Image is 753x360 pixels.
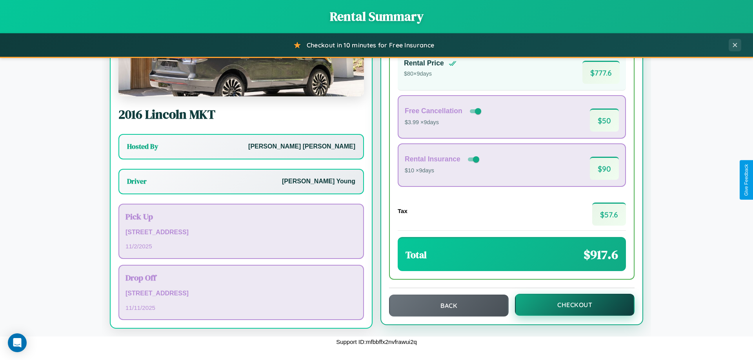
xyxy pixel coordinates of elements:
[584,246,618,263] span: $ 917.6
[405,107,462,115] h4: Free Cancellation
[125,211,357,222] h3: Pick Up
[248,141,355,152] p: [PERSON_NAME] [PERSON_NAME]
[590,157,619,180] span: $ 90
[582,61,620,84] span: $ 777.6
[404,69,457,79] p: $ 80 × 9 days
[406,248,427,261] h3: Total
[590,109,619,132] span: $ 50
[404,59,444,67] h4: Rental Price
[125,272,357,283] h3: Drop Off
[125,288,357,299] p: [STREET_ADDRESS]
[8,333,27,352] div: Open Intercom Messenger
[127,142,158,151] h3: Hosted By
[8,8,745,25] h1: Rental Summary
[127,177,147,186] h3: Driver
[125,302,357,313] p: 11 / 11 / 2025
[405,166,481,176] p: $10 × 9 days
[515,294,635,316] button: Checkout
[118,106,364,123] h2: 2016 Lincoln MKT
[125,241,357,251] p: 11 / 2 / 2025
[592,203,626,226] span: $ 57.6
[744,164,749,196] div: Give Feedback
[405,155,460,163] h4: Rental Insurance
[125,227,357,238] p: [STREET_ADDRESS]
[398,208,407,214] h4: Tax
[405,118,483,128] p: $3.99 × 9 days
[389,295,509,317] button: Back
[336,336,417,347] p: Support ID: mfbbffx2nvfrawui2q
[282,176,355,187] p: [PERSON_NAME] Young
[307,41,434,49] span: Checkout in 10 minutes for Free Insurance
